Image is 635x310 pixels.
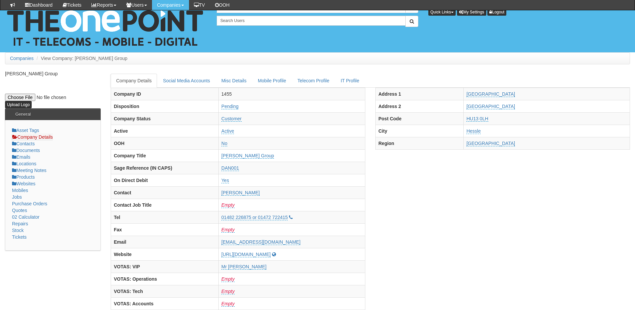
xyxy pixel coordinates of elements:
[221,239,300,245] a: [EMAIL_ADDRESS][DOMAIN_NAME]
[111,174,219,186] th: On Direct Debit
[12,128,39,133] a: Asset Tags
[12,201,47,206] a: Purchase Orders
[221,276,235,282] a: Empty
[221,252,271,257] a: [URL][DOMAIN_NAME]
[221,264,266,270] a: Mr [PERSON_NAME]
[111,137,219,149] th: OOH
[12,161,36,166] a: Locations
[111,199,219,211] th: Contact Job Title
[111,186,219,199] th: Contact
[221,202,235,208] a: Empty
[12,188,28,193] a: Mobiles
[221,227,235,233] a: Empty
[457,8,486,16] a: My Settings
[111,162,219,174] th: Sage Reference (IN CAPS)
[221,104,238,109] a: Pending
[466,116,488,122] a: HU13 0LH
[12,194,22,200] a: Jobs
[111,285,219,297] th: VOTAS: Tech
[12,208,27,213] a: Quotes
[111,223,219,236] th: Fax
[335,74,365,88] a: IT Profile
[111,297,219,310] th: VOTAS: Accounts
[221,178,229,183] a: Yes
[5,70,101,77] p: [PERSON_NAME] Group
[12,214,40,220] a: 02 Calculator
[12,154,30,160] a: Emails
[221,116,242,122] a: Customer
[376,112,464,125] th: Post Code
[158,74,215,88] a: Social Media Accounts
[466,104,515,109] a: [GEOGRAPHIC_DATA]
[12,181,35,186] a: Websites
[216,74,252,88] a: Misc Details
[466,91,515,97] a: [GEOGRAPHIC_DATA]
[428,8,456,16] button: Quick Links
[111,248,219,260] th: Website
[111,74,157,88] a: Company Details
[111,236,219,248] th: Email
[466,141,515,146] a: [GEOGRAPHIC_DATA]
[12,234,27,240] a: Tickets
[221,289,235,294] a: Empty
[111,149,219,162] th: Company Title
[219,88,365,100] td: 1455
[376,125,464,137] th: City
[12,141,35,146] a: Contacts
[221,190,260,196] a: [PERSON_NAME]
[12,148,40,153] a: Documents
[221,165,239,171] a: DAN001
[217,16,406,26] input: Search Users
[221,128,234,134] a: Active
[111,112,219,125] th: Company Status
[376,137,464,149] th: Region
[111,100,219,112] th: Disposition
[376,88,464,100] th: Address 1
[466,128,481,134] a: Hessle
[252,74,291,88] a: Mobile Profile
[111,125,219,137] th: Active
[111,88,219,100] th: Company ID
[12,228,24,233] a: Stock
[292,74,335,88] a: Telecom Profile
[376,100,464,112] th: Address 2
[10,56,34,61] a: Companies
[221,301,235,307] a: Empty
[221,141,227,146] a: No
[111,211,219,223] th: Tel
[35,55,127,62] li: View Company: [PERSON_NAME] Group
[111,260,219,273] th: VOTAS: VIP
[12,134,53,140] a: Company Details
[12,221,28,226] a: Repairs
[12,109,34,120] h3: General
[12,168,46,173] a: Meeting Notes
[5,101,32,108] input: Upload Logo
[12,174,35,180] a: Products
[487,8,506,16] a: Logout
[221,153,274,159] a: [PERSON_NAME] Group
[111,273,219,285] th: VOTAS: Operations
[221,215,288,220] a: 01482 226875 or 01472 722415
